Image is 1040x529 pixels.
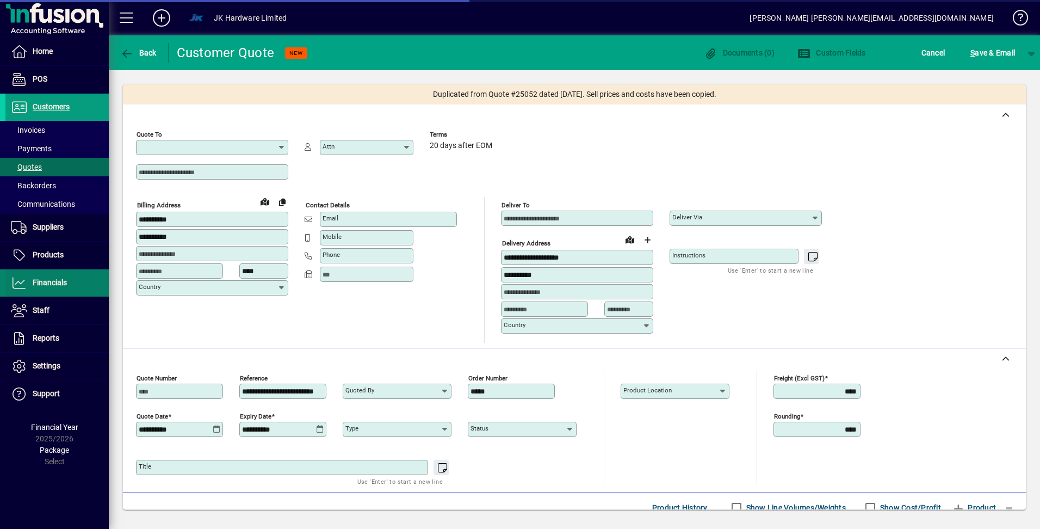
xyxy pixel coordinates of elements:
[357,475,443,488] mat-hint: Use 'Enter' to start a new line
[33,334,59,342] span: Reports
[109,43,169,63] app-page-header-button: Back
[33,250,64,259] span: Products
[952,499,996,516] span: Product
[750,9,994,27] div: [PERSON_NAME] [PERSON_NAME][EMAIL_ADDRESS][DOMAIN_NAME]
[970,44,1015,61] span: ave & Email
[33,278,67,287] span: Financials
[5,325,109,352] a: Reports
[5,214,109,241] a: Suppliers
[11,181,56,190] span: Backorders
[120,48,157,57] span: Back
[5,297,109,324] a: Staff
[774,374,825,382] mat-label: Freight (excl GST)
[704,48,775,57] span: Documents (0)
[11,126,45,134] span: Invoices
[11,200,75,208] span: Communications
[504,321,525,329] mat-label: Country
[621,231,639,248] a: View on map
[652,499,708,516] span: Product History
[946,498,1001,518] button: Product
[137,131,162,138] mat-label: Quote To
[214,9,287,27] div: JK Hardware Limited
[5,269,109,297] a: Financials
[965,43,1020,63] button: Save & Email
[33,102,70,111] span: Customers
[177,44,275,61] div: Customer Quote
[240,374,268,382] mat-label: Reference
[430,131,495,138] span: Terms
[430,142,492,150] span: 20 days after EOM
[433,89,716,100] span: Duplicated from Quote #25052 dated [DATE]. Sell prices and costs have been copied.
[774,412,800,420] mat-label: Rounding
[795,43,869,63] button: Custom Fields
[11,163,42,171] span: Quotes
[744,502,846,513] label: Show Line Volumes/Weights
[5,121,109,139] a: Invoices
[11,144,52,153] span: Payments
[468,374,507,382] mat-label: Order number
[502,201,530,209] mat-label: Deliver To
[5,176,109,195] a: Backorders
[289,50,303,57] span: NEW
[5,242,109,269] a: Products
[5,66,109,93] a: POS
[623,386,672,394] mat-label: Product location
[648,498,712,518] button: Product History
[5,195,109,213] a: Communications
[139,283,160,291] mat-label: Country
[728,264,813,276] mat-hint: Use 'Enter' to start a new line
[345,425,358,432] mat-label: Type
[5,38,109,65] a: Home
[33,389,60,398] span: Support
[40,446,69,454] span: Package
[672,213,702,221] mat-label: Deliver via
[919,43,948,63] button: Cancel
[33,361,60,370] span: Settings
[33,223,64,231] span: Suppliers
[701,43,777,63] button: Documents (0)
[878,502,941,513] label: Show Cost/Profit
[117,43,159,63] button: Back
[31,423,78,432] span: Financial Year
[5,139,109,158] a: Payments
[5,158,109,176] a: Quotes
[5,380,109,408] a: Support
[471,425,488,432] mat-label: Status
[139,463,151,470] mat-label: Title
[256,193,274,210] a: View on map
[970,48,975,57] span: S
[33,306,49,315] span: Staff
[144,8,179,28] button: Add
[1005,2,1026,38] a: Knowledge Base
[137,374,177,382] mat-label: Quote number
[274,193,291,211] button: Copy to Delivery address
[797,48,866,57] span: Custom Fields
[672,251,705,259] mat-label: Instructions
[345,386,374,394] mat-label: Quoted by
[33,75,47,83] span: POS
[33,47,53,56] span: Home
[179,8,214,28] button: Profile
[323,251,340,259] mat-label: Phone
[5,353,109,380] a: Settings
[921,44,945,61] span: Cancel
[323,233,342,241] mat-label: Mobile
[323,214,338,222] mat-label: Email
[137,412,168,420] mat-label: Quote date
[323,143,335,150] mat-label: Attn
[240,412,271,420] mat-label: Expiry date
[639,231,656,249] button: Choose address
